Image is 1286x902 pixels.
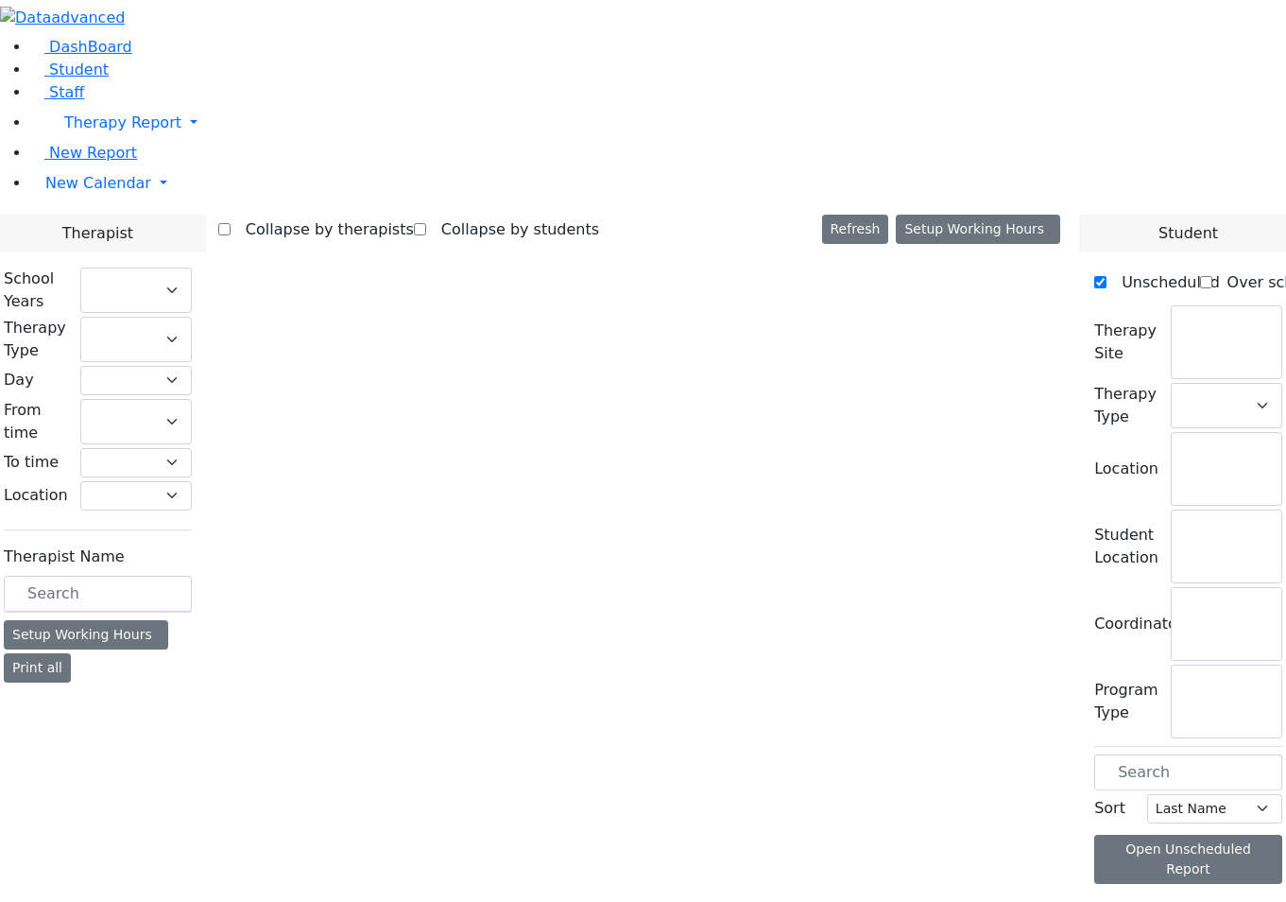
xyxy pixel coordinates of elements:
a: Staff [30,83,84,101]
span: New Report [49,144,137,162]
label: Therapist Name [4,546,125,568]
label: Coordinator [1094,613,1183,635]
a: Student [30,61,109,78]
span: Student [1158,222,1218,245]
button: Refresh [822,215,889,244]
span: New Calendar [45,174,151,192]
span: DashBoard [49,38,132,56]
a: DashBoard [30,38,132,56]
span: Therapist [62,222,133,245]
label: Student Location [1094,524,1159,569]
div: Setup Working Hours [4,620,168,650]
label: Sort [1094,797,1125,820]
label: Therapy Type [1094,383,1159,428]
label: School Years [4,268,69,313]
button: Print all [4,653,71,683]
button: Setup Working Hours [896,215,1060,244]
label: From time [4,399,69,444]
label: Program Type [1094,679,1159,724]
label: Location [4,484,68,507]
a: New Calendar [30,165,1286,202]
label: Therapy Type [4,317,69,362]
label: Day [4,369,34,391]
label: Unscheduled [1106,268,1220,298]
input: Search [4,576,192,612]
button: Open Unscheduled Report [1094,835,1282,884]
label: Therapy Site [1094,320,1159,365]
span: Student [49,61,109,78]
label: Collapse by students [426,215,599,245]
label: Location [1094,458,1158,480]
label: Collapse by therapists [231,215,414,245]
label: To time [4,451,59,474]
a: Therapy Report [30,104,1286,142]
a: New Report [30,144,137,162]
span: Therapy Report [64,113,181,131]
input: Search [1094,755,1282,790]
span: Staff [49,83,84,101]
